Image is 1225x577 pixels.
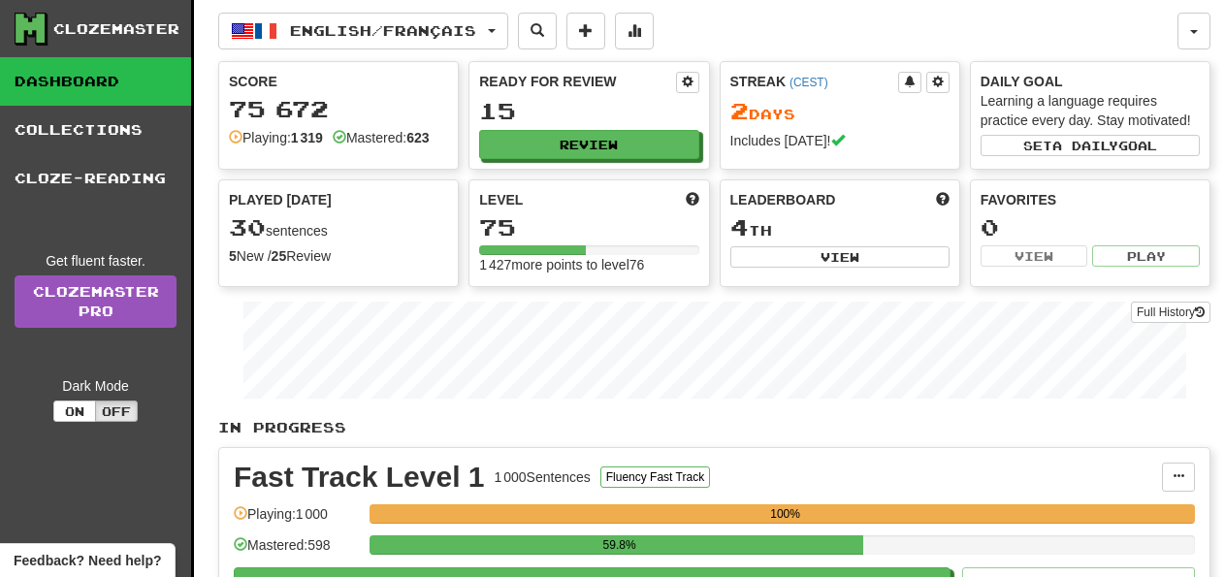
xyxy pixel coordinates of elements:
div: Daily Goal [981,72,1200,91]
button: View [981,245,1088,267]
div: Clozemaster [53,19,179,39]
strong: 1 319 [291,130,323,145]
div: 59.8% [375,535,863,555]
strong: 5 [229,248,237,264]
button: On [53,401,96,422]
div: Playing: [229,128,323,147]
button: Play [1092,245,1200,267]
button: Fluency Fast Track [600,466,710,488]
div: th [730,215,950,240]
div: Fast Track Level 1 [234,463,485,492]
div: 1 000 Sentences [495,467,591,487]
button: Review [479,130,698,159]
span: 30 [229,213,266,240]
p: In Progress [218,418,1210,437]
div: New / Review [229,246,448,266]
div: Dark Mode [15,376,177,396]
div: 75 [479,215,698,240]
div: Ready for Review [479,72,675,91]
div: Mastered: 598 [234,535,360,567]
div: 75 672 [229,97,448,121]
div: 0 [981,215,1200,240]
div: Mastered: [333,128,430,147]
span: This week in points, UTC [936,190,950,209]
span: 4 [730,213,749,240]
div: Get fluent faster. [15,251,177,271]
button: Seta dailygoal [981,135,1200,156]
button: Add sentence to collection [566,13,605,49]
span: 2 [730,97,749,124]
div: Favorites [981,190,1200,209]
span: Leaderboard [730,190,836,209]
div: Includes [DATE]! [730,131,950,150]
button: More stats [615,13,654,49]
span: English / Français [290,22,476,39]
div: 1 427 more points to level 76 [479,255,698,274]
span: Open feedback widget [14,551,161,570]
button: English/Français [218,13,508,49]
button: Off [95,401,138,422]
div: Score [229,72,448,91]
a: ClozemasterPro [15,275,177,328]
div: sentences [229,215,448,240]
strong: 623 [406,130,429,145]
a: (CEST) [790,76,828,89]
div: Day s [730,99,950,124]
strong: 25 [272,248,287,264]
span: Score more points to level up [686,190,699,209]
div: 15 [479,99,698,123]
button: Full History [1131,302,1210,323]
div: Streak [730,72,898,91]
button: View [730,246,950,268]
div: Learning a language requires practice every day. Stay motivated! [981,91,1200,130]
span: a daily [1052,139,1118,152]
span: Level [479,190,523,209]
button: Search sentences [518,13,557,49]
span: Played [DATE] [229,190,332,209]
div: 100% [375,504,1195,524]
div: Playing: 1 000 [234,504,360,536]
